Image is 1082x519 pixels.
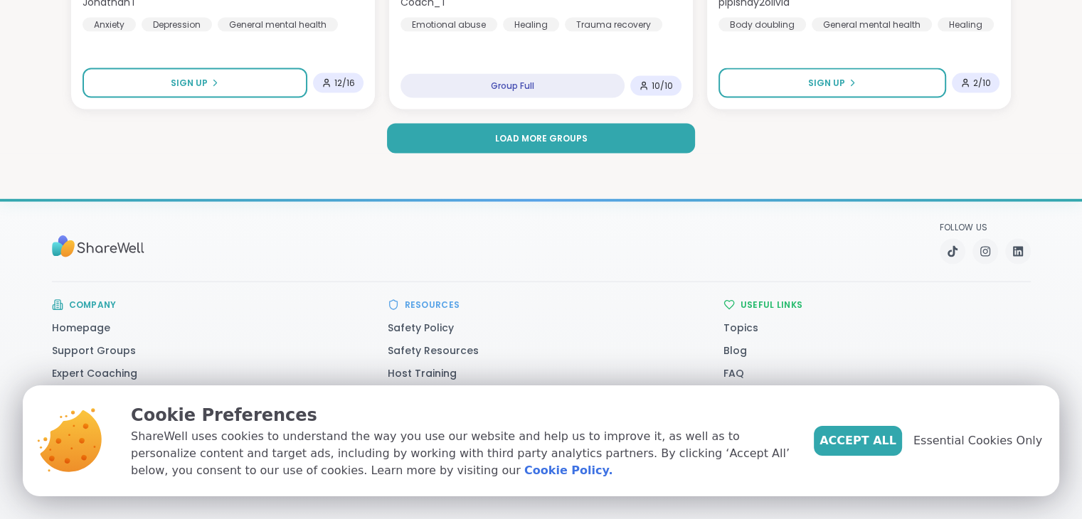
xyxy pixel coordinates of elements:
[718,18,806,32] div: Body doubling
[723,343,747,358] a: Blog
[820,432,896,449] span: Accept All
[973,77,991,89] span: 2 / 10
[388,343,479,358] a: Safety Resources
[524,462,612,479] a: Cookie Policy.
[913,432,1042,449] span: Essential Cookies Only
[718,68,946,98] button: Sign Up
[142,18,212,32] div: Depression
[52,366,137,380] a: Expert Coaching
[1005,239,1031,264] a: LinkedIn
[52,343,136,358] a: Support Groups
[503,18,559,32] div: Healing
[131,428,791,479] p: ShareWell uses cookies to understand the way you use our website and help us to improve it, as we...
[401,18,497,32] div: Emotional abuse
[741,299,803,311] h3: Useful Links
[388,321,454,335] a: Safety Policy
[938,18,994,32] div: Healing
[131,402,791,428] p: Cookie Preferences
[52,321,110,335] a: Homepage
[171,77,208,90] span: Sign Up
[218,18,338,32] div: General mental health
[388,366,457,380] a: Host Training
[494,132,587,145] span: Load more groups
[940,239,965,264] a: TikTok
[69,299,117,311] h3: Company
[808,77,845,90] span: Sign Up
[814,426,902,456] button: Accept All
[940,222,1031,233] p: Follow Us
[972,239,998,264] a: Instagram
[812,18,932,32] div: General mental health
[565,18,662,32] div: Trauma recovery
[387,124,694,154] button: Load more groups
[52,229,144,264] img: Sharewell
[401,74,625,98] div: Group Full
[334,77,355,89] span: 12 / 16
[723,321,758,335] a: Topics
[83,68,307,98] button: Sign Up
[723,366,744,380] a: FAQ
[83,18,136,32] div: Anxiety
[652,80,673,92] span: 10 / 10
[405,299,460,311] h3: Resources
